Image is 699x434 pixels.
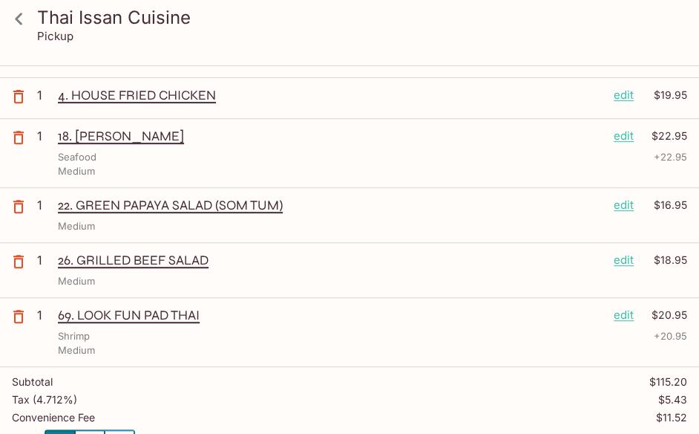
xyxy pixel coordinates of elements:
[58,87,602,103] p: 4. HOUSE FRIED CHICKEN
[658,394,687,406] p: $5.43
[37,307,52,323] p: 1
[654,329,687,343] p: + 20.95
[58,164,95,178] p: Medium
[58,150,96,164] p: Seafood
[614,128,634,144] p: edit
[643,197,687,213] p: $16.95
[614,307,634,323] p: edit
[643,252,687,268] p: $18.95
[614,252,634,268] p: edit
[58,307,602,323] p: 69. LOOK FUN PAD THAI
[654,150,687,164] p: + 22.95
[58,128,602,144] p: 18. [PERSON_NAME]
[58,329,90,343] p: Shrimp
[58,343,95,357] p: Medium
[643,87,687,103] p: $19.95
[614,197,634,213] p: edit
[37,6,687,29] h3: Thai Issan Cuisine
[58,274,95,288] p: Medium
[58,219,95,233] p: Medium
[58,252,602,268] p: 26. GRILLED BEEF SALAD
[37,29,73,43] p: Pickup
[58,197,602,213] p: 22. GREEN PAPAYA SALAD (SOM TUM)
[643,307,687,323] p: $20.95
[12,376,53,388] p: Subtotal
[37,87,52,103] p: 1
[12,394,77,406] p: Tax ( 4.712% )
[12,412,95,424] p: Convenience Fee
[656,412,687,424] p: $11.52
[614,87,634,103] p: edit
[643,128,687,144] p: $22.95
[37,197,52,213] p: 1
[37,252,52,268] p: 1
[37,128,52,144] p: 1
[649,376,687,388] p: $115.20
